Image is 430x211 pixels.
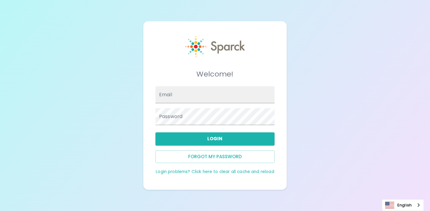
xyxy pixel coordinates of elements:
[382,199,424,211] a: English
[155,132,275,145] button: Login
[155,69,275,79] h5: Welcome!
[156,169,274,175] a: Login problems? Click here to clear all cache and reload
[382,199,424,211] div: Language
[155,150,275,163] button: Forgot my password
[382,199,424,211] aside: Language selected: English
[185,36,245,57] img: Sparck logo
